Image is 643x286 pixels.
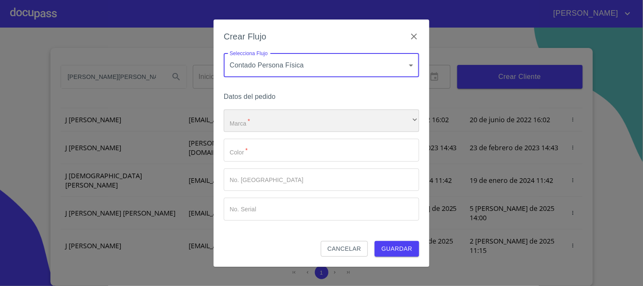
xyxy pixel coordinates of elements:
button: Cancelar [321,241,368,257]
h6: Crear Flujo [224,30,267,43]
div: ​ [224,109,419,132]
span: Guardar [381,244,412,254]
div: Contado Persona Física [224,53,419,77]
span: Cancelar [328,244,361,254]
button: Guardar [375,241,419,257]
h6: Datos del pedido [224,91,419,103]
